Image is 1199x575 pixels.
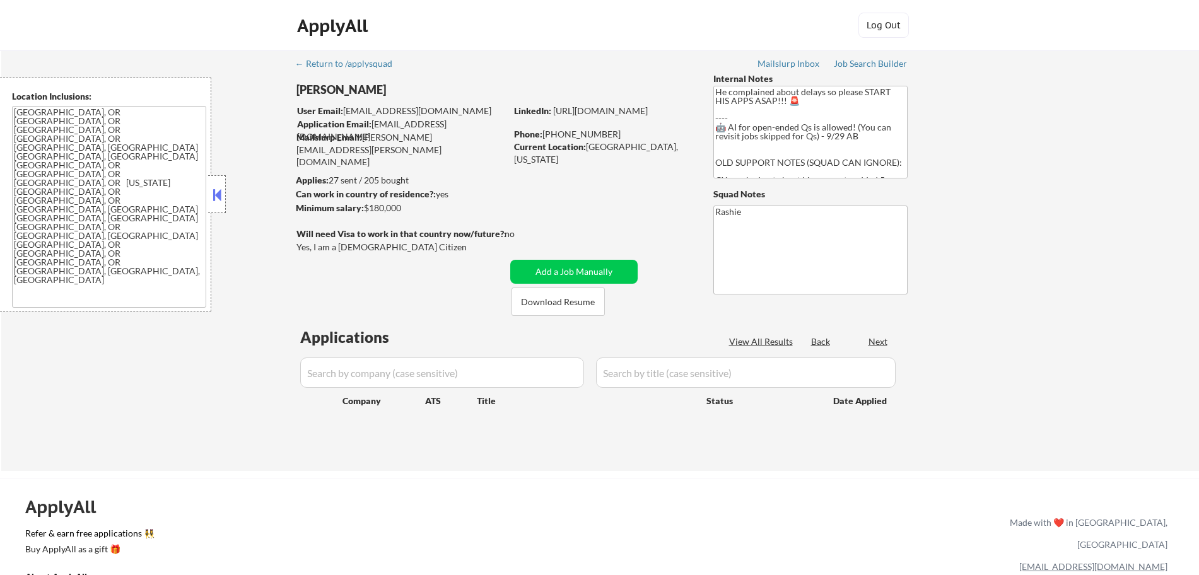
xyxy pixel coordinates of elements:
[296,131,506,168] div: [PERSON_NAME][EMAIL_ADDRESS][PERSON_NAME][DOMAIN_NAME]
[1019,561,1167,572] a: [EMAIL_ADDRESS][DOMAIN_NAME]
[514,129,542,139] strong: Phone:
[505,228,541,240] div: no
[25,529,746,542] a: Refer & earn free applications 👯‍♀️
[342,395,425,407] div: Company
[297,105,506,117] div: [EMAIL_ADDRESS][DOMAIN_NAME]
[833,395,889,407] div: Date Applied
[514,141,586,152] strong: Current Location:
[25,545,151,554] div: Buy ApplyAll as a gift 🎁
[296,188,502,200] div: yes
[297,119,371,129] strong: Application Email:
[510,260,638,284] button: Add a Job Manually
[514,105,551,116] strong: LinkedIn:
[706,389,815,412] div: Status
[296,189,436,199] strong: Can work in country of residence?:
[297,105,343,116] strong: User Email:
[296,202,506,214] div: $180,000
[296,202,364,213] strong: Minimum salary:
[296,174,506,187] div: 27 sent / 205 bought
[297,15,371,37] div: ApplyAll
[834,59,908,71] a: Job Search Builder
[296,241,510,253] div: Yes, I am a [DEMOGRAPHIC_DATA] Citizen
[25,542,151,558] a: Buy ApplyAll as a gift 🎁
[757,59,821,71] a: Mailslurp Inbox
[477,395,694,407] div: Title
[713,73,908,85] div: Internal Notes
[858,13,909,38] button: Log Out
[296,175,329,185] strong: Applies:
[1005,511,1167,555] div: Made with ❤️ in [GEOGRAPHIC_DATA], [GEOGRAPHIC_DATA]
[295,59,404,68] div: ← Return to /applysquad
[757,59,821,68] div: Mailslurp Inbox
[296,82,556,98] div: [PERSON_NAME]
[514,141,693,165] div: [GEOGRAPHIC_DATA], [US_STATE]
[834,59,908,68] div: Job Search Builder
[25,496,110,518] div: ApplyAll
[296,228,506,239] strong: Will need Visa to work in that country now/future?:
[12,90,206,103] div: Location Inclusions:
[811,335,831,348] div: Back
[300,357,584,388] input: Search by company (case sensitive)
[300,330,425,345] div: Applications
[713,188,908,200] div: Squad Notes
[295,59,404,71] a: ← Return to /applysquad
[512,287,605,316] button: Download Resume
[869,335,889,348] div: Next
[296,132,362,142] strong: Mailslurp Email:
[729,335,797,348] div: View All Results
[425,395,477,407] div: ATS
[297,118,506,142] div: [EMAIL_ADDRESS][DOMAIN_NAME]
[596,357,896,388] input: Search by title (case sensitive)
[514,128,693,141] div: [PHONE_NUMBER]
[553,105,648,116] a: [URL][DOMAIN_NAME]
